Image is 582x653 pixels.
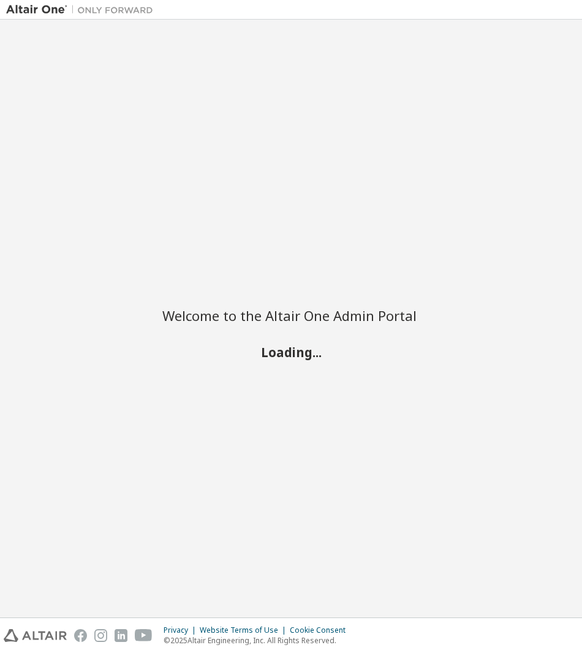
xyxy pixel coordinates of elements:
[162,344,420,360] h2: Loading...
[162,307,420,324] h2: Welcome to the Altair One Admin Portal
[164,635,353,646] p: © 2025 Altair Engineering, Inc. All Rights Reserved.
[4,629,67,642] img: altair_logo.svg
[290,625,353,635] div: Cookie Consent
[164,625,200,635] div: Privacy
[135,629,153,642] img: youtube.svg
[74,629,87,642] img: facebook.svg
[200,625,290,635] div: Website Terms of Use
[94,629,107,642] img: instagram.svg
[6,4,159,16] img: Altair One
[115,629,127,642] img: linkedin.svg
